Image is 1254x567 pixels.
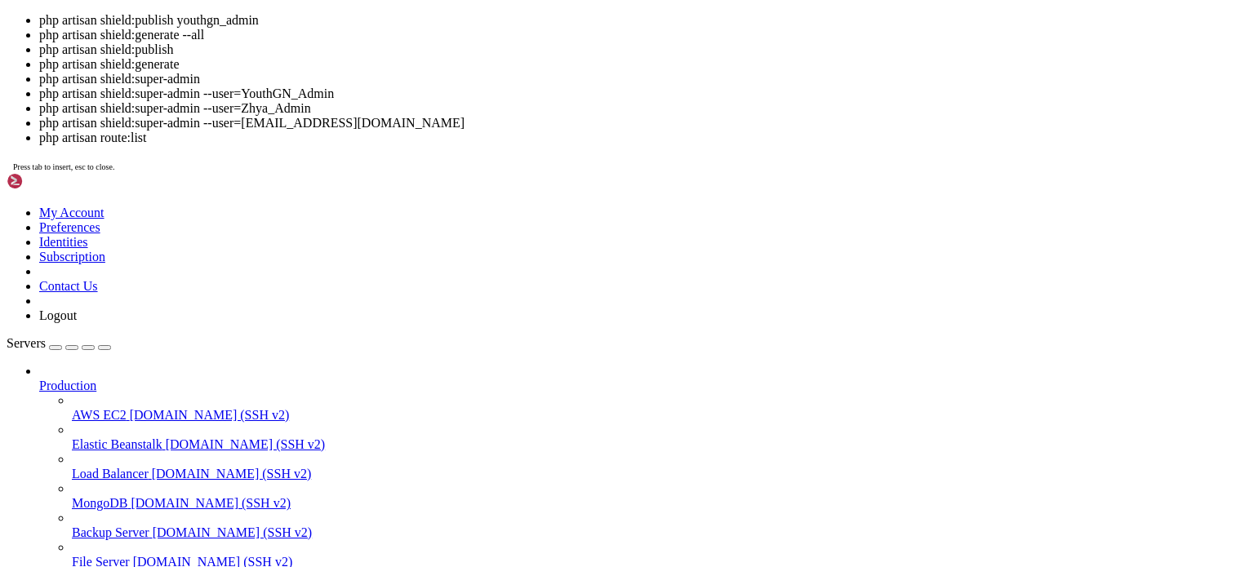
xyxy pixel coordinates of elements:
li: AWS EC2 [DOMAIN_NAME] (SSH v2) [72,393,1247,423]
x-row: | | | | [7,7,1041,20]
x-row: [u797991851@de-fra-web1802 [DOMAIN_NAME]]$ php artisan shield:publish youthgn_admin [7,312,1041,326]
x-row: Successfully generated Widget Permissions for: [7,76,1041,90]
x-row: | 6 | BezhanSalleh\FilamentGoogleAnalytics\Widgets\SessionsWidget | widget_SessionsWidget | [7,215,1041,228]
a: Elastic Beanstalk [DOMAIN_NAME] (SSH v2) [72,437,1247,452]
li: php artisan shield:super-admin --user=YouthGN_Admin [39,86,1247,101]
li: php artisan shield:publish [39,42,1247,57]
x-row: | 10 | BezhanSalleh\FilamentGoogleAnalytics\Widgets\MostVisitedPagesWidget | widget_MostVisitedPa... [7,270,1041,284]
a: AWS EC2 [DOMAIN_NAME] (SSH v2) [72,408,1247,423]
span: [DOMAIN_NAME] (SSH v2) [130,408,290,422]
span: [DOMAIN_NAME] (SSH v2) [166,437,326,451]
span: └──────────────────────────────────────────────────────────────┘ [7,395,425,408]
li: php artisan shield:super-admin --user=Zhya_Admin [39,101,1247,116]
x-row: | 11 | BezhanSalleh\FilamentGoogleAnalytics\Widgets\TopReferrersListWidget | widget_TopReferrersL... [7,284,1041,298]
x-row: Yes [7,381,1041,395]
x-row: +---+-----------------------------------------------------------------------------+--------------... [7,20,1041,34]
span: Elastic Beanstalk [72,437,162,451]
x-row: | 4 | BezhanSalleh\FilamentGoogleAnalytics\Widgets\ActiveUsersSevenDayWidget | widget_ActiveUsers... [7,187,1041,201]
a: Load Balancer [DOMAIN_NAME] (SSH v2) [72,467,1247,481]
x-row: | | | | [7,117,1041,131]
span: Page [26,7,52,20]
span: Shield Resource already exists. Overwrite? [20,367,294,380]
x-row: | 5 | BezhanSalleh\FilamentGoogleAnalytics\Widgets\ActiveUsersTwentyEightDayWidget | widget_Activ... [7,201,1041,215]
span: [DOMAIN_NAME] (SSH v2) [153,525,313,539]
span: [DOMAIN_NAME] (SSH v2) [131,496,291,510]
a: MongoDB [DOMAIN_NAME] (SSH v2) [72,496,1247,511]
a: Servers [7,336,111,350]
li: php artisan shield:super-admin [39,72,1247,86]
x-row: +----+------------------------------------------------------------------------------+------------... [7,104,1041,117]
a: Identities [39,235,88,249]
x-row: | 1 | BezhanSalleh\FilamentGoogleAnalytics\Pages\FilamentGoogleAnalyticsDashboard | page_Filament... [7,34,1041,48]
li: php artisan shield:super-admin --user=[EMAIL_ADDRESS][DOMAIN_NAME] [39,116,1247,131]
span: Widget [26,117,65,131]
x-row: | 7 | BezhanSalleh\FilamentGoogleAnalytics\Widgets\SessionsDurationWidget | widget_SessionsDurati... [7,228,1041,242]
span: INFO [20,76,46,90]
x-row: | 3 | BezhanSalleh\FilamentGoogleAnalytics\Widgets\ActiveUsersOneDayWidget | widget_ActiveUsersOn... [7,173,1041,187]
li: MongoDB [DOMAIN_NAME] (SSH v2) [72,481,1247,511]
a: My Account [39,206,104,219]
span: # [13,7,20,20]
li: Load Balancer [DOMAIN_NAME] (SSH v2) [72,452,1247,481]
span: # [13,117,20,131]
span: Press tab to insert, esc to close. [13,162,114,171]
span: Production [39,379,96,392]
x-row: | 1 | BezhanSalleh\FilamentGoogleAnalytics\Widgets\PageViewsWidget | widget_PageViewsWidget | [7,145,1041,159]
li: php artisan shield:generate --all [39,28,1247,42]
li: php artisan route:list [39,131,1247,145]
a: Preferences [39,220,100,234]
x-row: Shield's Resource have been published successfully! [7,423,1041,436]
span: │ [33,381,39,394]
span: [DOMAIN_NAME] (SSH v2) [152,467,312,481]
a: Backup Server [DOMAIN_NAME] (SSH v2) [72,525,1247,540]
x-row: +----+------------------------------------------------------------------------------+------------... [7,131,1041,145]
x-row: | 8 | BezhanSalleh\FilamentGoogleAnalytics\Widgets\SessionsByCountryWidget | widget_SessionsByCou... [7,242,1041,256]
a: Subscription [39,250,105,264]
li: php artisan shield:generate [39,57,1247,72]
span: Permission [59,7,124,20]
x-row: +---+-----------------------------------------------------------------------------+--------------... [7,48,1041,62]
x-row: | 2 | BezhanSalleh\FilamentGoogleAnalytics\Widgets\VisitorsWidget | widget_VisitorsWidget | [7,159,1041,173]
img: Shellngn [7,173,100,189]
span: Backup Server [72,525,149,539]
a: Contact Us [39,279,98,293]
li: Elastic Beanstalk [DOMAIN_NAME] (SSH v2) [72,423,1247,452]
span: │ [7,381,13,394]
span: Load Balancer [72,467,149,481]
x-row: +----+------------------------------------------------------------------------------+------------... [7,298,1041,312]
li: php artisan shield:publish youthgn_admin [39,13,1247,28]
span: Servers [7,336,46,350]
span: ERROR [20,339,52,353]
span: INFO [20,423,46,436]
a: Production [39,379,1247,393]
span: ──────────────────┐ [300,367,425,380]
x-row: [u797991851@de-fra-web1802 [DOMAIN_NAME]]$ php artisan [7,450,1041,464]
span: ┌ [7,367,13,380]
span: Permission [72,117,137,131]
a: Logout [39,308,77,322]
div: (53, 32) [371,450,378,464]
span: MongoDB [72,496,127,510]
span: AWS EC2 [72,408,127,422]
li: Backup Server [DOMAIN_NAME] (SSH v2) [72,511,1247,540]
x-row: app/Filament/Resources/RoleResource.php already exists, aborting. [7,339,1041,353]
x-row: | 9 | BezhanSalleh\FilamentGoogleAnalytics\Widgets\SessionsByDeviceWidget | widget_SessionsByDevi... [7,256,1041,270]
